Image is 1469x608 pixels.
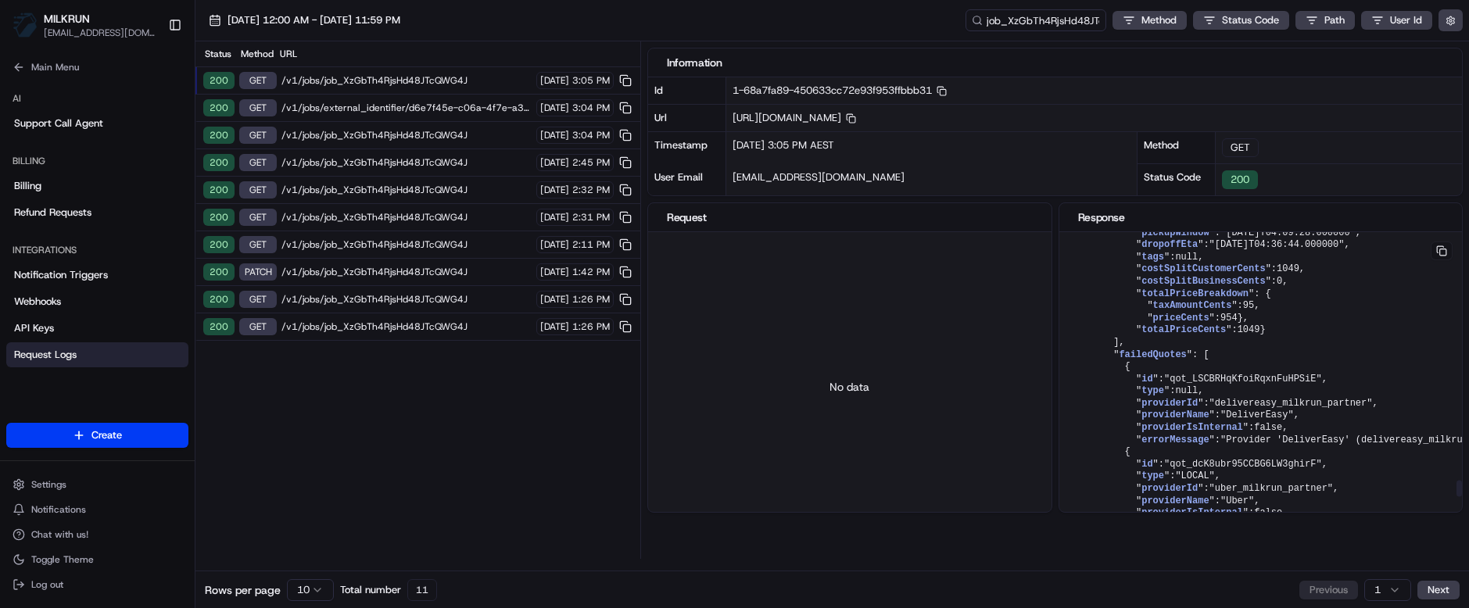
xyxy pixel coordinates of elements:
button: Main Menu [6,56,188,78]
span: /v1/jobs/job_XzGbTh4RjsHd48JTcQWG4J [281,238,532,251]
span: 2:45 PM [572,156,610,169]
span: taxAmountCents [1153,300,1232,311]
span: type [1141,385,1164,396]
span: Webhooks [14,295,61,309]
span: [DATE] [540,184,569,196]
span: Path [1324,13,1345,27]
div: URL [280,48,634,60]
button: [DATE] 12:00 AM - [DATE] 11:59 PM [202,9,407,31]
div: Status Code [1138,163,1216,195]
span: "[DATE]T04:09:28.000000" [1220,227,1356,238]
span: API Documentation [148,227,251,242]
div: GET [239,181,277,198]
button: Method [1112,11,1187,30]
div: Integrations [6,238,188,263]
span: [DATE] [540,266,569,278]
span: dropoffEta [1141,239,1198,250]
span: /v1/jobs/job_XzGbTh4RjsHd48JTcQWG4J [281,184,532,196]
span: tags [1141,252,1164,263]
button: Next [1417,581,1460,599]
div: Start new chat [53,149,256,165]
span: 3:04 PM [572,129,610,141]
span: /v1/jobs/job_XzGbTh4RjsHd48JTcQWG4J [281,320,532,333]
div: PATCH [239,263,277,281]
span: Refund Requests [14,206,91,220]
button: Settings [6,474,188,495]
div: Method [238,48,275,60]
span: 1:26 PM [572,320,610,333]
span: 954 [1220,313,1238,324]
span: [DATE] [540,74,569,87]
input: Clear [41,101,258,117]
span: Pylon [156,265,189,277]
span: [DATE] [540,320,569,333]
div: 11 [407,579,437,601]
a: Powered byPylon [110,264,189,277]
div: Information [667,55,1443,70]
div: Response [1078,209,1443,225]
span: type [1141,470,1164,481]
span: Main Menu [31,61,79,73]
span: providerId [1141,483,1198,494]
span: 3:05 PM [572,74,610,87]
button: Log out [6,574,188,595]
span: Status Code [1222,13,1279,27]
a: Refund Requests [6,200,188,225]
span: errorMessage [1141,435,1209,445]
span: [DATE] [540,211,569,224]
span: "qot_dcK8ubr95CCBG6LW3ghirF" [1164,459,1322,470]
span: Log out [31,578,63,591]
span: Request Logs [14,348,77,362]
span: /v1/jobs/job_XzGbTh4RjsHd48JTcQWG4J [281,211,532,224]
a: Support Call Agent [6,111,188,136]
span: [DATE] 12:00 AM - [DATE] 11:59 PM [228,13,400,27]
div: GET [239,99,277,116]
span: 1049 [1238,324,1260,335]
div: GET [239,209,277,226]
span: providerName [1141,410,1209,420]
button: Path [1295,11,1355,30]
div: AI [6,86,188,111]
span: "qot_LSCBRHqKfoiRqxnFuHPSiE" [1164,374,1322,384]
div: GET [239,236,277,253]
span: providerIsInternal [1141,507,1243,518]
span: /v1/jobs/job_XzGbTh4RjsHd48JTcQWG4J [281,129,532,141]
span: User Id [1390,13,1422,27]
div: Timestamp [648,132,726,164]
span: 1-68a7fa89-450633cc72e93f953ffbbb31 [733,84,947,97]
div: 200 [1222,170,1258,189]
span: Notification Triggers [14,268,108,282]
span: /v1/jobs/job_XzGbTh4RjsHd48JTcQWG4J [281,74,532,87]
span: /v1/jobs/job_XzGbTh4RjsHd48JTcQWG4J [281,266,532,278]
img: Nash [16,16,47,47]
button: [EMAIL_ADDRESS][DOMAIN_NAME] [44,27,156,39]
span: "[DATE]T04:36:44.000000" [1209,239,1345,250]
span: false [1254,422,1282,433]
span: null [1175,385,1198,396]
span: null [1175,252,1198,263]
div: 200 [203,72,235,89]
img: MILKRUN [13,13,38,38]
span: 2:31 PM [572,211,610,224]
span: 2:32 PM [572,184,610,196]
span: providerId [1141,398,1198,409]
div: Request [667,209,1032,225]
div: GET [239,72,277,89]
span: Support Call Agent [14,116,103,131]
span: priceCents [1153,313,1209,324]
span: Notifications [31,503,86,516]
span: 95 [1243,300,1254,311]
div: Method [1138,131,1216,163]
span: id [1141,374,1152,384]
div: 200 [203,209,235,226]
div: 200 [203,181,235,198]
span: costSplitBusinessCents [1141,276,1265,287]
a: Request Logs [6,342,188,367]
div: 📗 [16,228,28,241]
div: 💻 [132,228,145,241]
button: MILKRUN [44,11,90,27]
div: Status [202,48,233,60]
span: totalPriceCents [1141,324,1226,335]
span: [DATE] [540,156,569,169]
